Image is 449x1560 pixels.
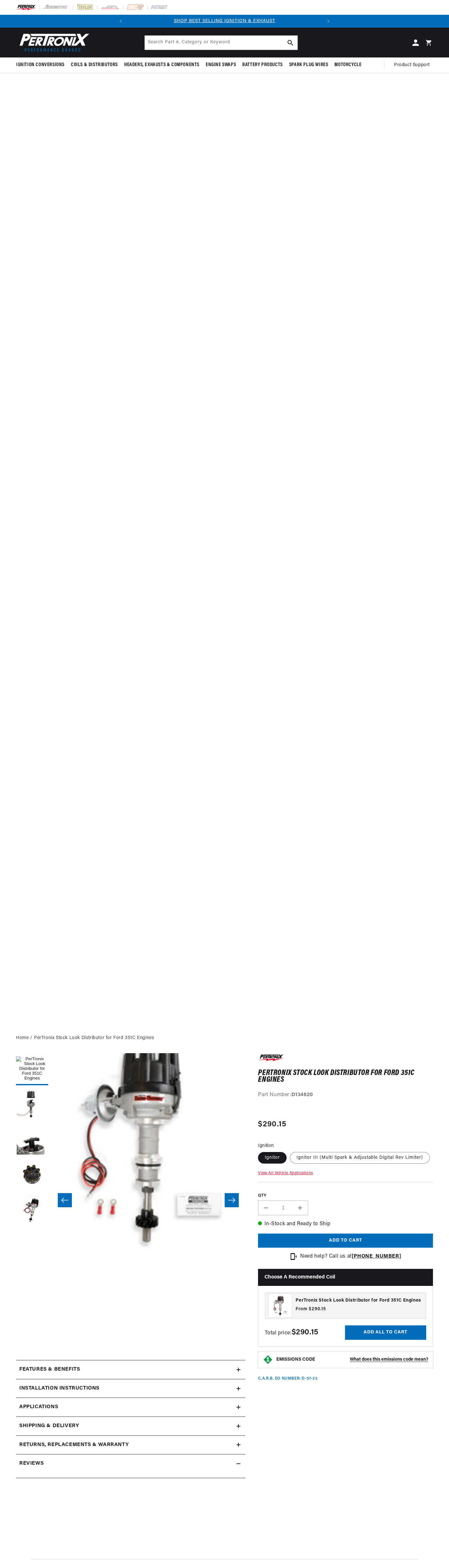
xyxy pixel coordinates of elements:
h2: Installation instructions [19,1384,99,1393]
label: Ignitor [258,1152,287,1164]
summary: Product Support [394,57,433,73]
label: QTY [258,1193,433,1199]
button: Load image 4 in gallery view [16,1159,48,1191]
summary: Installation instructions [16,1379,245,1398]
a: Applications [16,1398,245,1417]
legend: Ignition [258,1142,274,1149]
button: Search Part #, Category or Keyword [283,36,298,50]
div: 1 of 2 [127,18,322,25]
span: From $290.15 [296,1306,326,1313]
strong: $290.15 [292,1329,318,1336]
strong: EMISSIONS CODE [276,1357,315,1362]
a: Home [16,1035,29,1042]
button: Add all to cart [345,1325,426,1340]
input: Search Part #, Category or Keyword [145,36,298,50]
strong: What does this emissions code mean? [350,1357,428,1362]
span: Spark Plug Wires [289,62,328,68]
div: Announcement [127,18,322,25]
button: Slide right [225,1193,239,1207]
span: Motorcycle [334,62,361,68]
summary: Returns, Replacements & Warranty [16,1436,245,1454]
h2: Choose a Recommended Coil [258,1269,433,1286]
span: Applications [19,1403,58,1411]
span: Product Support [394,62,430,69]
span: Total price: [265,1330,318,1336]
summary: Reviews [16,1454,245,1473]
summary: Headers, Exhausts & Components [121,57,203,73]
h2: Returns, Replacements & Warranty [19,1441,129,1449]
span: Headers, Exhausts & Components [124,62,199,68]
button: EMISSIONS CODEWhat does this emissions code mean? [276,1357,428,1363]
summary: Ignition Conversions [16,57,68,73]
h1: PerTronix Stock Look Distributor for Ford 351C Engines [258,1070,433,1083]
button: Load image 2 in gallery view [16,1088,48,1121]
p: In-Stock and Ready to Ship [258,1220,433,1228]
button: Load image 1 in gallery view [16,1053,48,1085]
summary: Coils & Distributors [68,57,121,73]
button: Translation missing: en.sections.announcements.previous_announcement [114,15,127,28]
summary: Battery Products [239,57,286,73]
span: Engine Swaps [206,62,236,68]
nav: breadcrumbs [16,1035,433,1042]
summary: Spark Plug Wires [286,57,332,73]
p: C.A.R.B. EO Number: D-57-23 [258,1376,317,1382]
label: Ignitor III (Multi Spark & Adjustable Digital Rev Limiter) [290,1152,430,1164]
h2: Shipping & Delivery [19,1422,79,1430]
div: Part Number: [258,1091,433,1099]
a: [PHONE_NUMBER] [352,1254,401,1259]
button: Load image 5 in gallery view [16,1194,48,1226]
p: Need help? Call us at [300,1252,401,1261]
button: Add to cart [258,1234,433,1248]
summary: Shipping & Delivery [16,1417,245,1435]
button: Load image 3 in gallery view [16,1124,48,1156]
h2: Reviews [19,1460,44,1468]
a: View All Vehicle Applications [258,1171,313,1175]
a: PerTronix Stock Look Distributor for Ford 351C Engines [34,1035,154,1042]
img: Emissions code [263,1355,273,1365]
span: Coils & Distributors [71,62,118,68]
summary: Features & Benefits [16,1360,245,1379]
span: Battery Products [242,62,283,68]
img: Pertronix [16,31,90,54]
span: Ignition Conversions [16,62,65,68]
a: SHOP BEST SELLING IGNITION & EXHAUST [174,19,275,23]
button: Slide left [58,1193,72,1207]
button: Translation missing: en.sections.announcements.next_announcement [322,15,335,28]
strong: D134620 [291,1092,313,1097]
span: $290.15 [258,1119,286,1130]
summary: Motorcycle [331,57,365,73]
h2: Features & Benefits [19,1365,80,1374]
summary: Engine Swaps [203,57,239,73]
media-gallery: Gallery Viewer [16,1053,245,1348]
